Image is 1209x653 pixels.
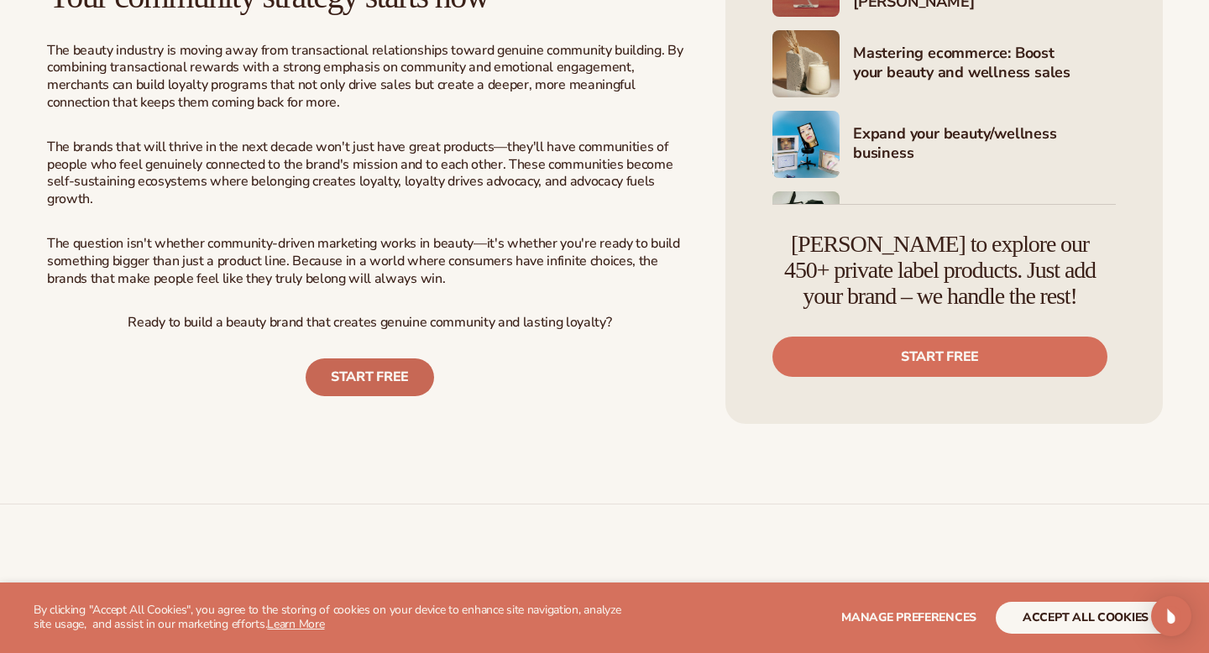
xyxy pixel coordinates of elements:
[772,30,840,97] img: Shopify Image 6
[267,616,324,632] a: Learn More
[47,234,680,288] span: The question isn't whether community-driven marketing works in beauty—it's whether you're ready t...
[772,232,1107,309] h4: [PERSON_NAME] to explore our 450+ private label products. Just add your brand – we handle the rest!
[772,336,1107,376] a: Start free
[34,603,631,632] p: By clicking "Accept All Cookies", you agree to the storing of cookies on your device to enhance s...
[128,313,611,332] span: Ready to build a beauty brand that creates genuine community and lasting loyalty?
[772,111,840,178] img: Shopify Image 7
[47,41,683,112] span: The beauty industry is moving away from transactional relationships toward genuine community buil...
[841,609,976,625] span: Manage preferences
[772,191,840,259] img: Shopify Image 8
[841,602,976,634] button: Manage preferences
[306,358,434,396] a: START FREE
[772,191,1116,259] a: Shopify Image 8 Marketing your beauty and wellness brand 101
[47,138,673,208] span: The brands that will thrive in the next decade won't just have great products—they'll have commun...
[1151,596,1191,636] div: Open Intercom Messenger
[853,43,1116,84] h4: Mastering ecommerce: Boost your beauty and wellness sales
[772,30,1116,97] a: Shopify Image 6 Mastering ecommerce: Boost your beauty and wellness sales
[996,602,1175,634] button: accept all cookies
[772,111,1116,178] a: Shopify Image 7 Expand your beauty/wellness business
[853,123,1116,165] h4: Expand your beauty/wellness business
